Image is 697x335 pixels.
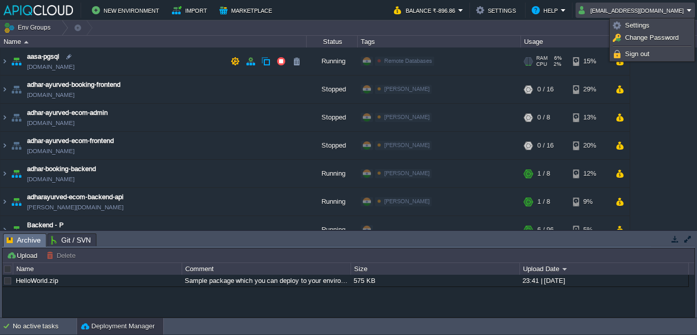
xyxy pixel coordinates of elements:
div: 0 / 16 [537,76,554,103]
a: adharayurved-ecom-backend-api [27,192,123,202]
a: adhar-ayurved-ecom-frontend [27,136,114,146]
div: 12% [573,160,606,187]
a: [DOMAIN_NAME] [27,174,74,184]
img: AMDAwAAAACH5BAEAAAAALAAAAAABAAEAAAICRAEAOw== [1,216,9,244]
a: aasa-pgsql [27,52,59,62]
div: Running [307,216,358,244]
div: Comment [183,263,351,275]
button: Delete [46,251,79,260]
button: Settings [476,4,519,16]
span: Change Password [625,34,679,41]
div: 6 / 96 [537,216,554,244]
span: Remote Databases [384,58,432,64]
span: [PERSON_NAME] [384,86,430,92]
a: Backend - P [27,220,64,230]
div: 29% [573,76,606,103]
a: [DOMAIN_NAME] [27,90,74,100]
button: Marketplace [219,4,275,16]
a: [DOMAIN_NAME] [27,146,74,156]
div: 20% [573,132,606,159]
a: adhar-ayurved-ecom-admin [27,108,108,118]
a: [DOMAIN_NAME] [27,118,74,128]
div: Stopped [307,76,358,103]
img: AMDAwAAAACH5BAEAAAAALAAAAAABAAEAAAICRAEAOw== [1,76,9,103]
div: Size [352,263,519,275]
a: HelloWorld.zip [16,277,58,284]
div: 9% [573,188,606,216]
div: 0 / 16 [537,132,554,159]
a: [PERSON_NAME][DOMAIN_NAME] [27,202,123,212]
div: 13% [573,104,606,131]
span: [PERSON_NAME] [384,170,430,176]
a: Sign out [611,49,693,60]
span: Git / SVN [51,234,91,246]
div: Stopped [307,132,358,159]
div: Upload Date [520,263,688,275]
span: [PERSON_NAME] [384,198,430,204]
div: 1 / 8 [537,188,550,216]
div: Stopped [307,104,358,131]
a: adhar-ayurved-booking-frontend [27,80,120,90]
button: New Environment [92,4,162,16]
div: Sample package which you can deploy to your environment. Feel free to delete and upload a package... [182,275,350,286]
span: 2% [551,61,561,67]
div: Tags [358,36,520,47]
span: [DOMAIN_NAME] [27,62,74,72]
div: Running [307,47,358,75]
button: Help [532,4,561,16]
img: AMDAwAAAACH5BAEAAAAALAAAAAABAAEAAAICRAEAOw== [9,104,23,131]
img: APIQCloud [4,5,73,15]
div: 23:41 | [DATE] [520,275,688,286]
button: Balance ₹-896.86 [394,4,458,16]
div: Running [307,188,358,216]
a: Change Password [611,32,693,43]
img: AMDAwAAAACH5BAEAAAAALAAAAAABAAEAAAICRAEAOw== [1,132,9,159]
img: AMDAwAAAACH5BAEAAAAALAAAAAABAAEAAAICRAEAOw== [1,47,9,75]
button: Env Groups [4,20,54,35]
img: AMDAwAAAACH5BAEAAAAALAAAAAABAAEAAAICRAEAOw== [9,76,23,103]
a: adhar-booking-backend [27,164,96,174]
div: Usage [521,36,629,47]
span: RAM [536,55,547,61]
button: Import [172,4,210,16]
img: AMDAwAAAACH5BAEAAAAALAAAAAABAAEAAAICRAEAOw== [9,160,23,187]
div: Name [14,263,182,275]
div: Name [1,36,306,47]
span: 6% [552,55,562,61]
div: 0 / 8 [537,104,550,131]
span: [PERSON_NAME] [384,142,430,148]
img: AMDAwAAAACH5BAEAAAAALAAAAAABAAEAAAICRAEAOw== [9,216,23,244]
span: [PERSON_NAME] [384,114,430,120]
div: Running [307,160,358,187]
img: AMDAwAAAACH5BAEAAAAALAAAAAABAAEAAAICRAEAOw== [9,47,23,75]
img: AMDAwAAAACH5BAEAAAAALAAAAAABAAEAAAICRAEAOw== [1,188,9,216]
button: Upload [7,251,40,260]
img: AMDAwAAAACH5BAEAAAAALAAAAAABAAEAAAICRAEAOw== [9,132,23,159]
a: Settings [611,20,693,31]
img: AMDAwAAAACH5BAEAAAAALAAAAAABAAEAAAICRAEAOw== [9,188,23,216]
span: CPU [536,61,547,67]
button: Deployment Manager [81,321,155,331]
div: No active tasks [13,318,77,334]
div: 5% [573,216,606,244]
button: [EMAIL_ADDRESS][DOMAIN_NAME] [579,4,687,16]
div: Status [307,36,357,47]
img: AMDAwAAAACH5BAEAAAAALAAAAAABAAEAAAICRAEAOw== [24,41,29,43]
img: AMDAwAAAACH5BAEAAAAALAAAAAABAAEAAAICRAEAOw== [1,104,9,131]
span: Sign out [625,50,650,58]
img: AMDAwAAAACH5BAEAAAAALAAAAAABAAEAAAICRAEAOw== [1,160,9,187]
div: 1 / 8 [537,160,550,187]
div: 15% [573,47,606,75]
span: Settings [625,21,650,29]
span: Archive [7,234,41,247]
div: 575 KB [351,275,519,286]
